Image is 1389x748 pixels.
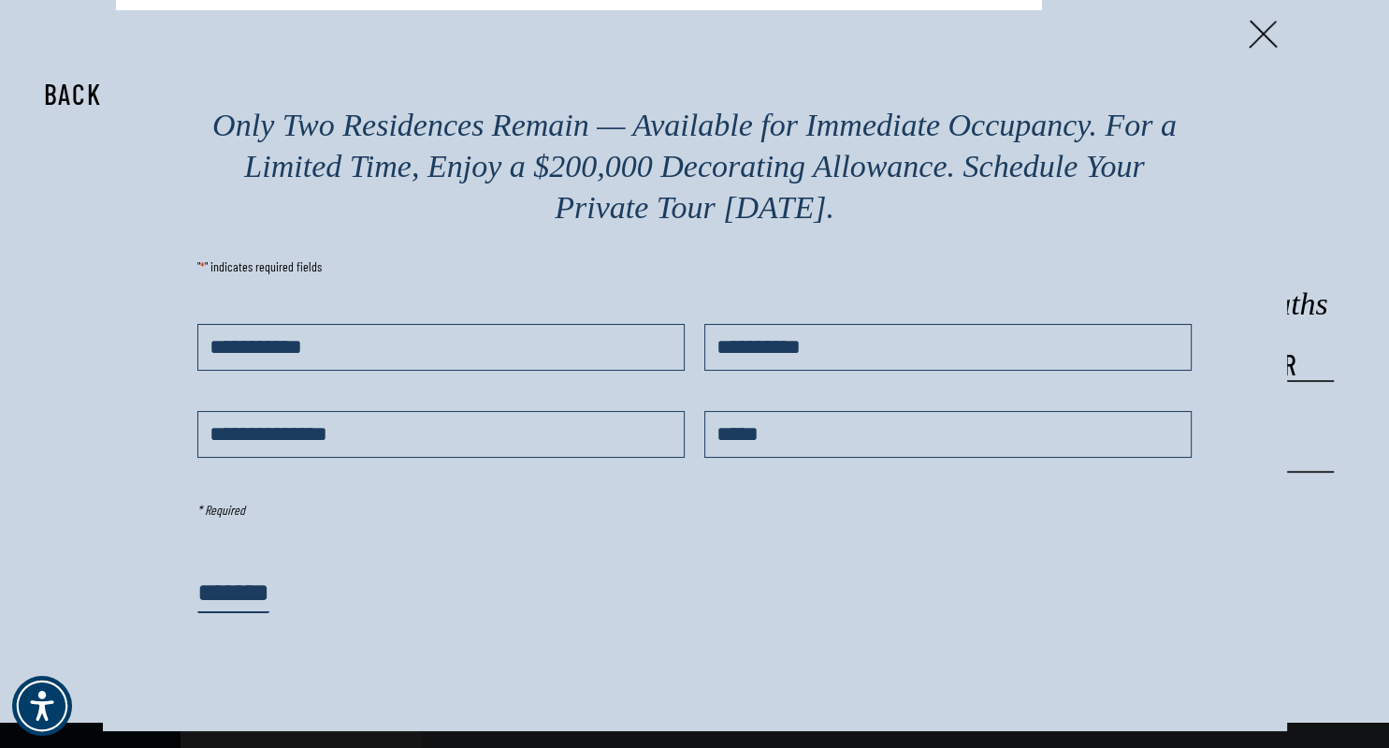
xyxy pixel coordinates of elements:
[197,502,245,518] i: * Required
[197,105,1192,228] h2: Only Two Residences Remain — Available for Immediate Occupancy. For a Limited Time, Enjoy a $200,...
[197,255,1192,299] p: " " indicates required fields
[1249,20,1278,49] img: Close
[12,676,72,736] div: Accessibility Menu
[14,72,132,115] button: Close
